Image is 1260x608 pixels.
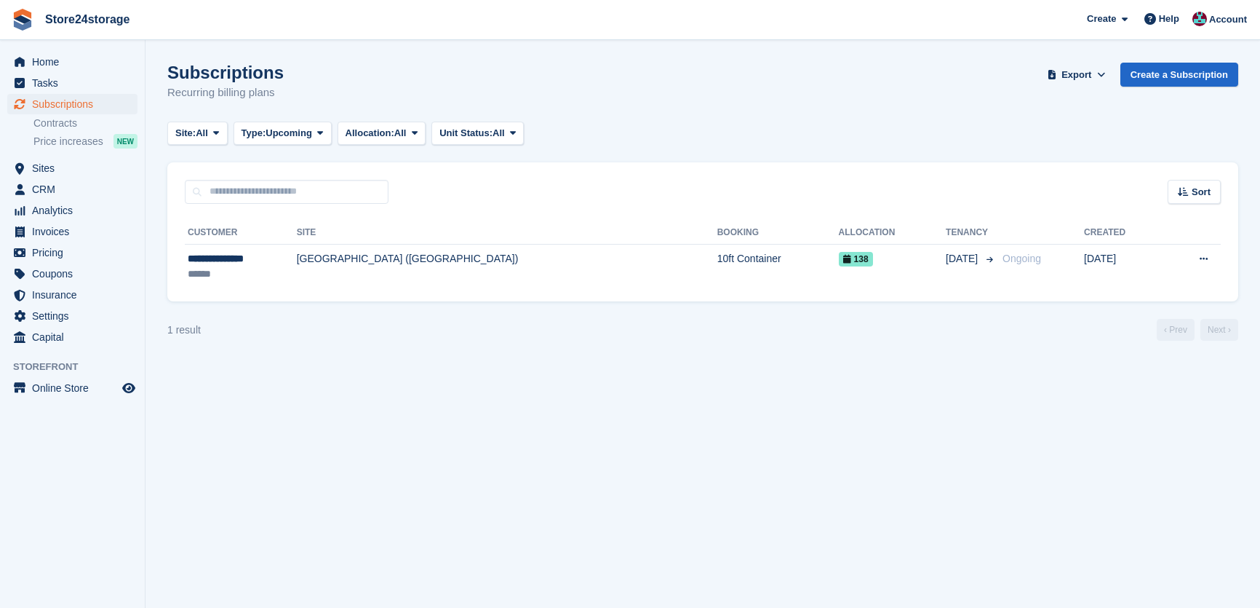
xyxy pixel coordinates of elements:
a: Preview store [120,379,137,397]
a: menu [7,327,137,347]
span: Coupons [32,264,119,284]
span: Upcoming [266,126,312,141]
span: CRM [32,179,119,200]
span: All [196,126,208,141]
a: menu [7,221,137,242]
p: Recurring billing plans [167,84,284,101]
img: stora-icon-8386f47178a22dfd0bd8f6a31ec36ba5ce8667c1dd55bd0f319d3a0aa187defe.svg [12,9,33,31]
th: Allocation [839,221,946,245]
img: George [1192,12,1207,26]
div: 1 result [167,323,201,338]
span: Allocation: [346,126,394,141]
h1: Subscriptions [167,63,284,82]
span: Analytics [32,200,119,221]
a: menu [7,200,137,221]
span: [DATE] [946,251,981,267]
span: Storefront [13,360,145,374]
th: Booking [717,221,839,245]
a: menu [7,73,137,93]
span: 138 [839,252,873,267]
span: Price increases [33,135,103,149]
span: Ongoing [1002,253,1041,264]
span: Type: [242,126,266,141]
span: All [394,126,407,141]
a: Store24storage [39,7,136,31]
nav: Page [1154,319,1241,341]
span: Home [32,52,119,72]
a: menu [7,158,137,178]
td: [DATE] [1084,244,1163,290]
div: NEW [113,134,137,149]
span: Account [1209,12,1247,27]
span: Export [1061,68,1091,82]
span: Help [1159,12,1179,26]
span: Site: [175,126,196,141]
a: menu [7,264,137,284]
button: Unit Status: All [431,122,524,146]
span: Insurance [32,285,119,305]
span: Create [1087,12,1116,26]
button: Export [1045,63,1109,87]
button: Site: All [167,122,228,146]
a: menu [7,94,137,114]
span: Pricing [32,242,119,263]
span: Tasks [32,73,119,93]
span: All [493,126,505,141]
th: Created [1084,221,1163,245]
a: Previous [1157,319,1195,341]
th: Tenancy [946,221,997,245]
button: Type: Upcoming [234,122,332,146]
a: menu [7,306,137,326]
span: Settings [32,306,119,326]
a: menu [7,52,137,72]
span: Sort [1192,185,1211,200]
a: Price increases NEW [33,133,137,149]
button: Allocation: All [338,122,426,146]
td: 10ft Container [717,244,839,290]
span: Online Store [32,378,119,398]
a: menu [7,242,137,263]
a: Contracts [33,117,137,130]
span: Subscriptions [32,94,119,114]
a: menu [7,378,137,398]
a: menu [7,179,137,200]
a: menu [7,285,137,305]
span: Unit Status: [439,126,493,141]
td: [GEOGRAPHIC_DATA] ([GEOGRAPHIC_DATA]) [297,244,717,290]
span: Sites [32,158,119,178]
a: Next [1200,319,1238,341]
th: Customer [185,221,297,245]
a: Create a Subscription [1120,63,1238,87]
span: Invoices [32,221,119,242]
th: Site [297,221,717,245]
span: Capital [32,327,119,347]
